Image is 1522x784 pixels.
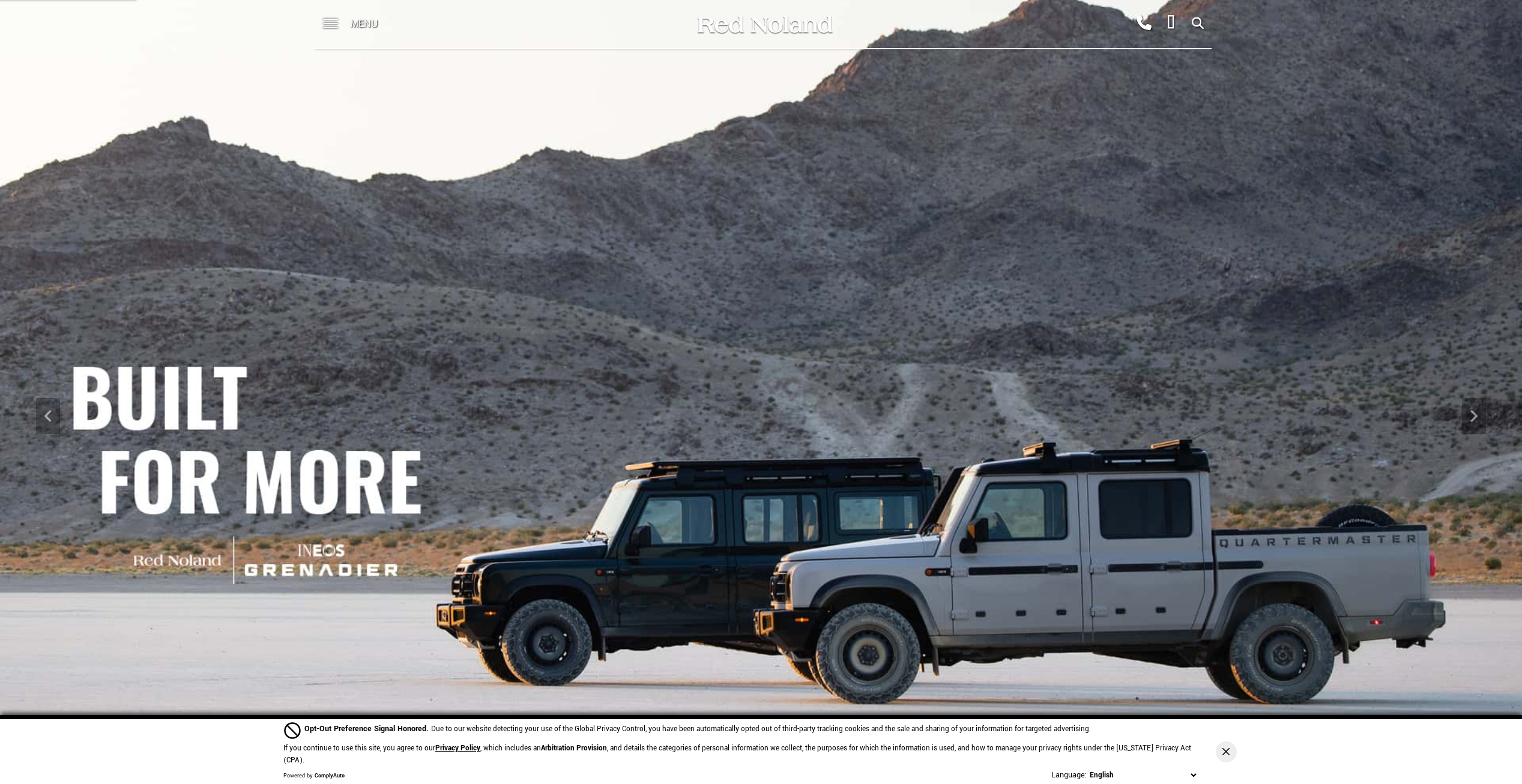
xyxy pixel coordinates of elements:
[304,723,1091,735] div: Due to our website detecting your use of the Global Privacy Control, you have been automatically ...
[315,772,345,780] a: ComplyAuto
[695,14,833,35] img: Red Noland Auto Group
[36,398,60,434] div: Previous
[1051,771,1087,779] div: Language:
[1462,398,1486,434] div: Next
[283,773,345,780] div: Powered by
[1216,741,1237,762] button: Close Button
[304,723,431,734] span: Opt-Out Preference Signal Honored .
[283,743,1191,765] p: If you continue to use this site, you agree to our , which includes an , and details the categori...
[1087,769,1199,782] select: Language Select
[435,743,480,753] a: Privacy Policy
[541,743,607,753] strong: Arbitration Provision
